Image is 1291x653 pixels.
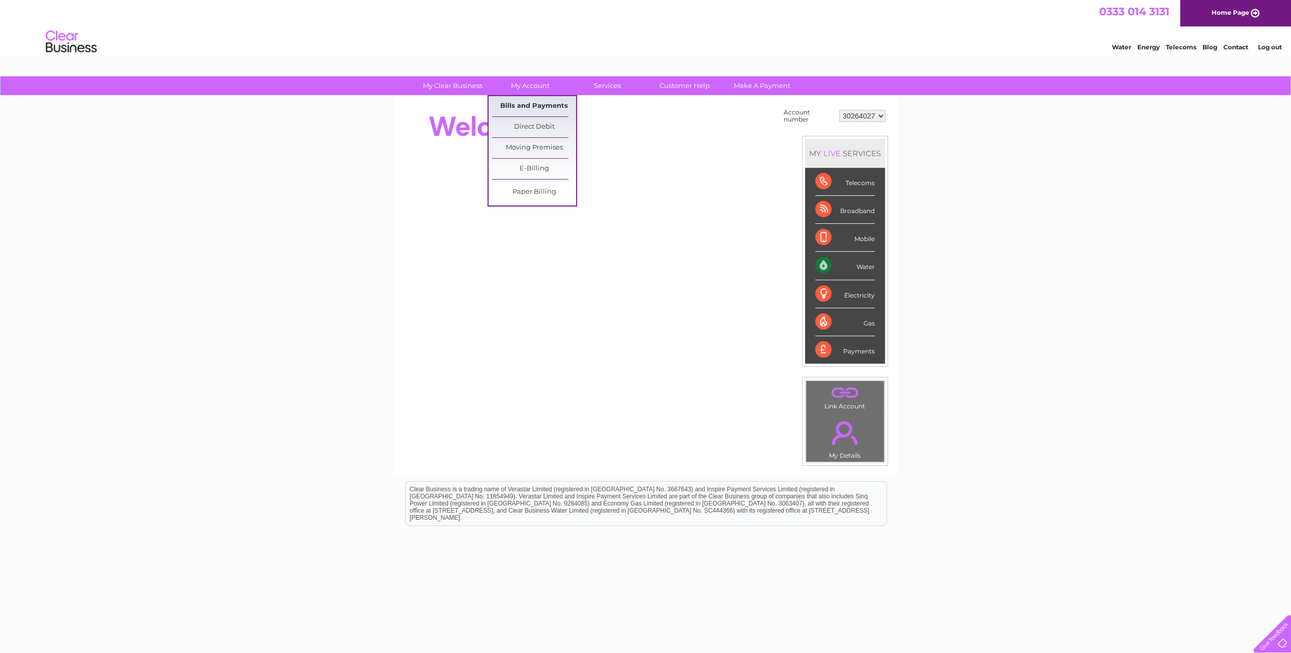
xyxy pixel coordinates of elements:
td: My Details [806,412,884,462]
a: Customer Help [643,76,727,95]
a: My Account [488,76,572,95]
a: Contact [1223,43,1248,51]
div: MY SERVICES [805,139,885,168]
td: Link Account [806,380,884,412]
div: Gas [815,308,875,336]
a: Energy [1137,43,1160,51]
div: Electricity [815,280,875,308]
a: Moving Premises [492,138,576,158]
div: Mobile [815,224,875,252]
a: My Clear Business [411,76,495,95]
div: Broadband [815,196,875,224]
a: Make A Payment [720,76,804,95]
td: Account number [781,106,837,126]
a: . [809,383,881,401]
a: Direct Debit [492,117,576,137]
a: Bills and Payments [492,96,576,116]
a: Telecoms [1166,43,1196,51]
a: Services [565,76,649,95]
a: E-Billing [492,159,576,179]
div: Water [815,252,875,280]
div: LIVE [821,149,843,158]
div: Telecoms [815,168,875,196]
a: Blog [1202,43,1217,51]
a: . [809,415,881,451]
div: Clear Business is a trading name of Verastar Limited (registered in [GEOGRAPHIC_DATA] No. 3667643... [406,6,886,49]
a: Paper Billing [492,182,576,202]
img: logo.png [45,26,97,57]
a: 0333 014 3131 [1099,5,1169,18]
div: Payments [815,336,875,364]
a: Water [1112,43,1131,51]
a: Log out [1257,43,1281,51]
